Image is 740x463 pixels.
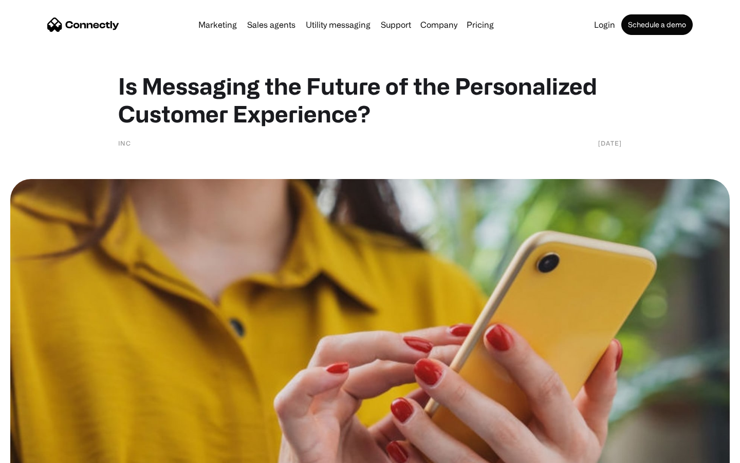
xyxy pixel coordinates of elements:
[194,21,241,29] a: Marketing
[243,21,300,29] a: Sales agents
[302,21,375,29] a: Utility messaging
[118,138,131,148] div: Inc
[10,445,62,459] aside: Language selected: English
[590,21,619,29] a: Login
[420,17,457,32] div: Company
[21,445,62,459] ul: Language list
[621,14,693,35] a: Schedule a demo
[377,21,415,29] a: Support
[598,138,622,148] div: [DATE]
[118,72,622,128] h1: Is Messaging the Future of the Personalized Customer Experience?
[462,21,498,29] a: Pricing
